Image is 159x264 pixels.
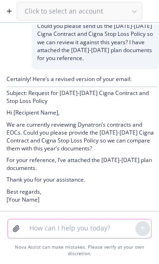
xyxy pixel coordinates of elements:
button: Create a new chat [2,4,17,19]
p: We are currently reviewing Dynatron’s contracts and EOCs. Could you please provide the [DATE]-[DA... [7,121,157,153]
p: Hi [Recipient Name], [7,108,157,116]
div: Nova Assist can make mistakes. Please verify at your own discretion. [7,244,152,257]
p: rewrite email We are in the process of reviewing Dynatrons Contracts and EOC’s. Could you please ... [37,6,159,62]
p: Best regards, [Your Name] [7,188,157,203]
p: Subject: Request for [DATE]-[DATE] Cigna Contract and Stop Loss Policy [7,89,157,105]
p: Certainly! Here’s a revised version of your email: [7,75,157,83]
p: For your reference, I’ve attached the [DATE]-[DATE] plan documents. [7,156,157,172]
p: Thank you for your assistance. [7,176,157,183]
